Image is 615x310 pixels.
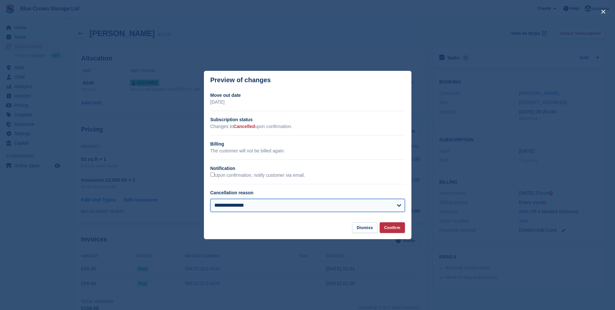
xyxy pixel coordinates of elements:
[598,6,609,17] button: close
[210,92,405,99] h2: Move out date
[380,222,405,233] button: Confirm
[233,124,255,129] span: Cancelled
[210,116,405,123] h2: Subscription status
[210,123,405,130] p: Changes to upon confirmation.
[210,99,405,106] p: [DATE]
[210,148,405,154] p: The customer will not be billed again.
[210,173,215,177] input: Upon confirmation, notify customer via email.
[210,165,405,172] h2: Notification
[210,76,271,84] p: Preview of changes
[210,141,405,148] h2: Billing
[210,190,254,195] label: Cancellation reason
[352,222,377,233] button: Dismiss
[210,173,305,178] label: Upon confirmation, notify customer via email.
